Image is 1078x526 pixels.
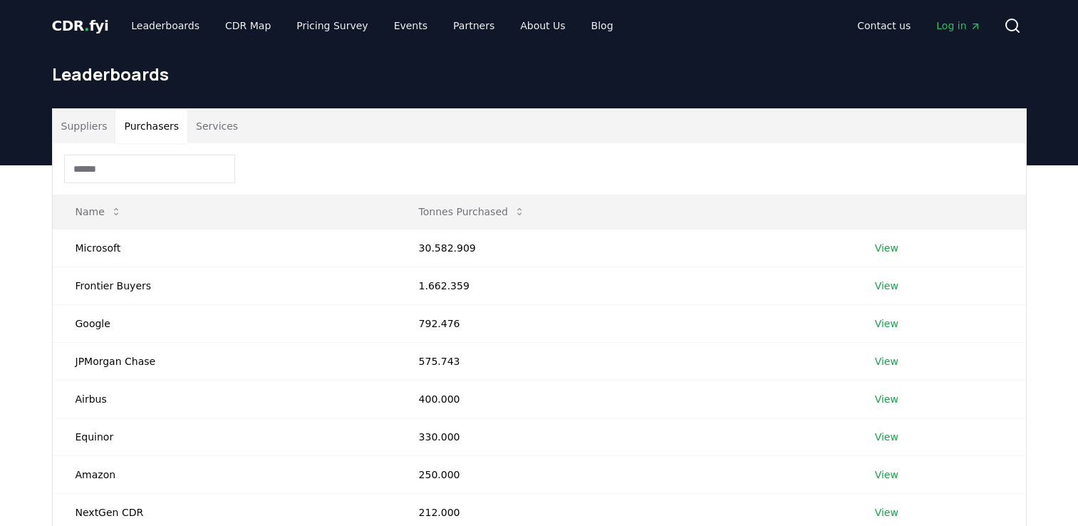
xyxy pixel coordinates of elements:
a: View [875,316,898,331]
a: CDR Map [214,13,282,38]
a: Log in [925,13,992,38]
td: Microsoft [53,229,396,267]
a: View [875,392,898,406]
button: Purchasers [115,109,187,143]
td: Airbus [53,380,396,418]
td: JPMorgan Chase [53,342,396,380]
button: Services [187,109,247,143]
a: View [875,430,898,444]
a: Contact us [846,13,922,38]
button: Tonnes Purchased [408,197,537,226]
a: Leaderboards [120,13,211,38]
td: 1.662.359 [396,267,852,304]
td: 400.000 [396,380,852,418]
span: . [84,17,89,34]
a: View [875,279,898,293]
a: Partners [442,13,506,38]
td: Frontier Buyers [53,267,396,304]
a: Blog [580,13,625,38]
a: View [875,505,898,520]
a: View [875,241,898,255]
a: Events [383,13,439,38]
a: View [875,468,898,482]
td: Equinor [53,418,396,455]
td: Google [53,304,396,342]
td: Amazon [53,455,396,493]
a: View [875,354,898,368]
td: 792.476 [396,304,852,342]
button: Name [64,197,133,226]
button: Suppliers [53,109,116,143]
span: Log in [936,19,980,33]
a: CDR.fyi [52,16,109,36]
a: Pricing Survey [285,13,379,38]
h1: Leaderboards [52,63,1027,86]
td: 30.582.909 [396,229,852,267]
span: CDR fyi [52,17,109,34]
td: 250.000 [396,455,852,493]
td: 575.743 [396,342,852,380]
a: About Us [509,13,576,38]
nav: Main [846,13,992,38]
nav: Main [120,13,624,38]
td: 330.000 [396,418,852,455]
